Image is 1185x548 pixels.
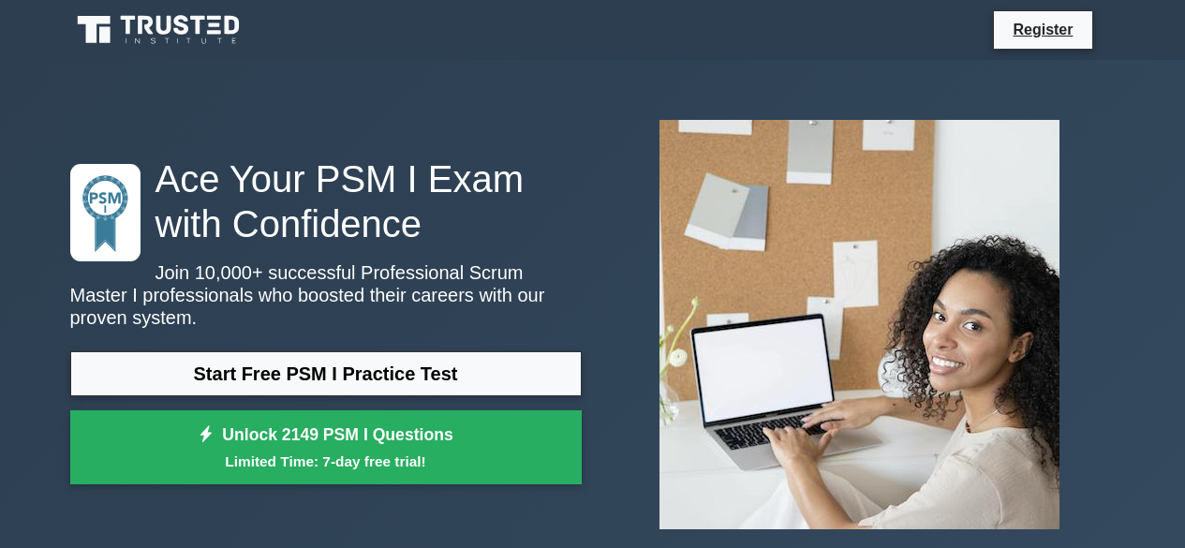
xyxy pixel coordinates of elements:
[70,261,582,329] p: Join 10,000+ successful Professional Scrum Master I professionals who boosted their careers with ...
[1001,18,1084,41] a: Register
[70,156,582,246] h1: Ace Your PSM I Exam with Confidence
[70,351,582,396] a: Start Free PSM I Practice Test
[94,451,558,472] small: Limited Time: 7-day free trial!
[70,410,582,485] a: Unlock 2149 PSM I QuestionsLimited Time: 7-day free trial!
